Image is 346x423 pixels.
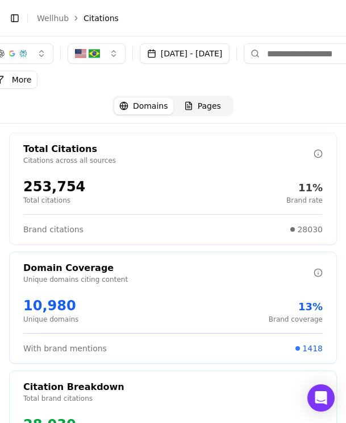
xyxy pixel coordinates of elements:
span: 28030 [297,224,323,235]
div: 253,754 [23,178,85,196]
div: Citation Breakdown [23,380,314,394]
p: Brand coverage [269,315,323,324]
button: [DATE] - [DATE] [140,43,230,64]
p: Citations across all sources [23,156,314,165]
span: Brand citations [23,224,84,235]
p: Total brand citations [23,394,314,403]
span: 1418 [302,343,323,354]
img: United States [75,48,86,59]
p: Unique domains [23,315,78,324]
p: Total citations [23,196,85,205]
div: 11% [286,180,323,196]
div: Domain Coverage [23,261,314,275]
a: Wellhub [37,13,69,24]
span: Domains [133,100,168,112]
span: With brand mentions [23,343,107,354]
nav: breadcrumb [37,13,314,24]
div: 13% [269,299,323,315]
div: Open Intercom Messenger [307,384,335,412]
span: Pages [198,100,221,112]
p: Unique domains citing content [23,275,314,284]
div: 10,980 [23,297,78,315]
div: Total Citations [23,142,314,156]
img: Brazil [89,48,100,59]
span: Citations [84,13,119,24]
p: Brand rate [286,196,323,205]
